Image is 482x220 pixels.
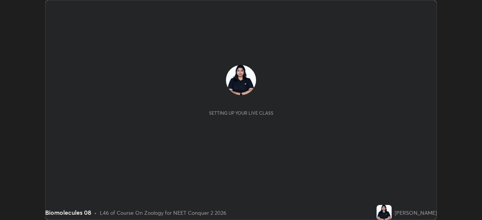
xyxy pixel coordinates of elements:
[100,209,226,217] div: L46 of Course On Zoology for NEET Conquer 2 2026
[209,110,273,116] div: Setting up your live class
[377,205,392,220] img: 34b1a84fc98c431cacd8836922283a2e.jpg
[94,209,97,217] div: •
[45,208,91,217] div: Biomolecules 08
[395,209,437,217] div: [PERSON_NAME]
[226,65,256,95] img: 34b1a84fc98c431cacd8836922283a2e.jpg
